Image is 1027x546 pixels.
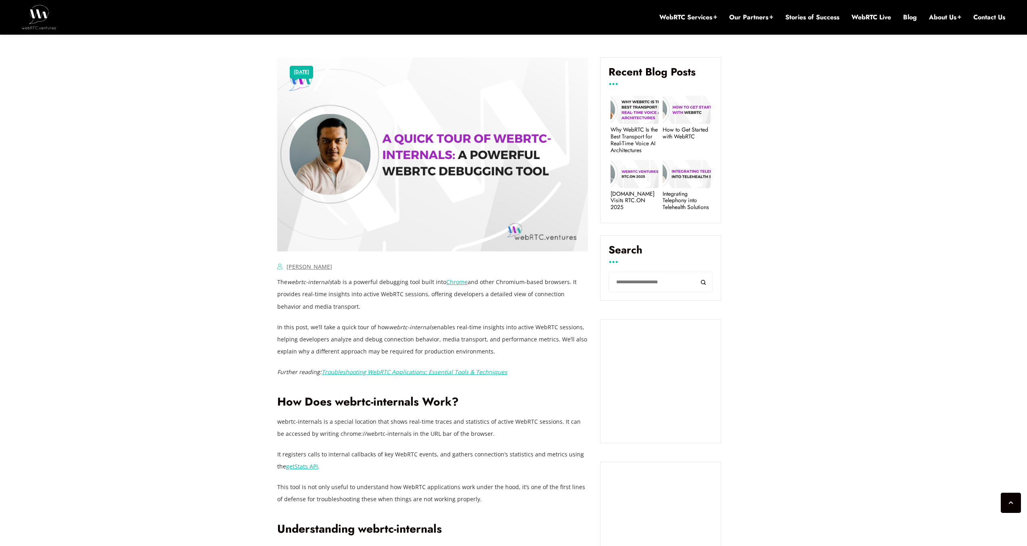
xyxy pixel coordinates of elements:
[609,66,713,84] h4: Recent Blog Posts
[277,416,588,440] p: webrtc-internals is a special location that shows real-time traces and statistics of active WebRT...
[609,328,713,435] iframe: Embedded CTA
[929,13,961,22] a: About Us
[609,244,713,262] label: Search
[287,278,332,286] em: webrtc-internals
[973,13,1005,22] a: Contact Us
[446,278,468,286] a: Chrome
[277,321,588,358] p: In this post, we’ll take a quick tour of how enables real-time insights into active WebRTC sessio...
[659,13,717,22] a: WebRTC Services
[729,13,773,22] a: Our Partners
[611,190,659,211] a: [DOMAIN_NAME] Visits RTC.ON 2025
[785,13,839,22] a: Stories of Success
[277,395,588,409] h2: How Does webrtc-internals Work?
[851,13,891,22] a: WebRTC Live
[663,190,711,211] a: Integrating Telephony into Telehealth Solutions
[286,462,318,470] a: getStats API
[611,126,659,153] a: Why WebRTC Is the Best Transport for Real-Time Voice AI Architectures
[294,67,309,77] a: [DATE]
[663,126,711,140] a: How to Get Started with WebRTC
[277,481,588,505] p: This tool is not only useful to understand how WebRTC applications work under the hood, it’s one ...
[277,522,588,536] h2: Understanding webrtc-internals
[277,448,588,473] p: It registers calls to internal callbacks of key WebRTC events, and gathers connection’s statistic...
[694,272,713,292] button: Search
[277,368,507,376] em: Further reading:
[322,368,507,376] a: Troubleshooting WebRTC Applications: Essential Tools & Techniques
[903,13,917,22] a: Blog
[22,5,56,29] img: WebRTC.ventures
[277,276,588,312] p: The tab is a powerful debugging tool built into and other Chromium-based browsers. It provides re...
[389,323,434,331] em: webrtc-internals
[287,263,332,270] a: [PERSON_NAME]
